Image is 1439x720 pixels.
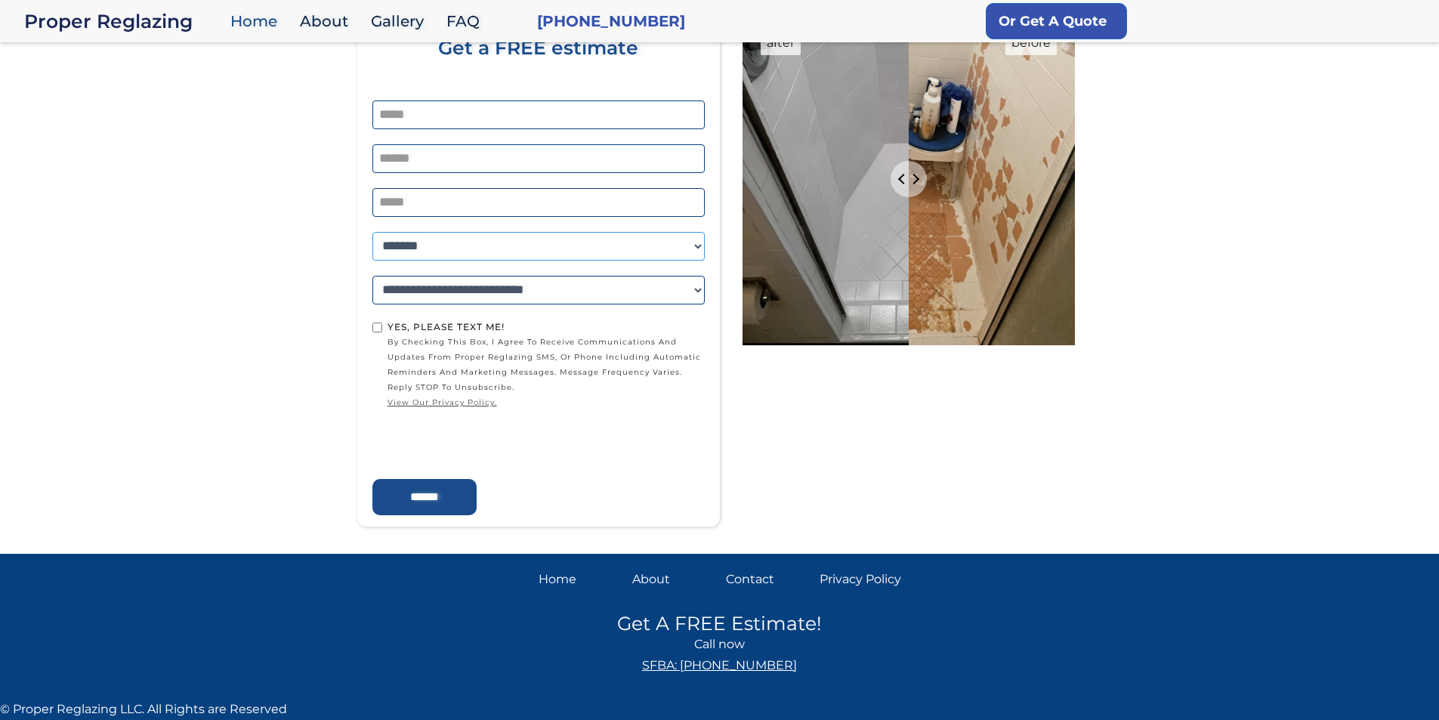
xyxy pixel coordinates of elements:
div: Yes, Please text me! [388,320,705,335]
a: Home [539,569,620,590]
a: Or Get A Quote [986,3,1127,39]
a: Gallery [363,5,439,38]
a: Home [223,5,292,38]
a: FAQ [439,5,495,38]
a: Privacy Policy [820,569,901,590]
a: [PHONE_NUMBER] [537,11,685,32]
input: Yes, Please text me!by checking this box, I agree to receive communications and updates from Prop... [372,323,382,332]
div: Proper Reglazing [24,11,223,32]
div: Get a FREE estimate [372,37,705,100]
a: home [24,11,223,32]
a: About [292,5,363,38]
a: Contact [726,569,808,590]
span: by checking this box, I agree to receive communications and updates from Proper Reglazing SMS, or... [388,335,705,410]
iframe: reCAPTCHA [372,414,602,473]
form: Home page form [365,37,712,515]
a: About [632,569,714,590]
a: view our privacy policy. [388,395,705,410]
